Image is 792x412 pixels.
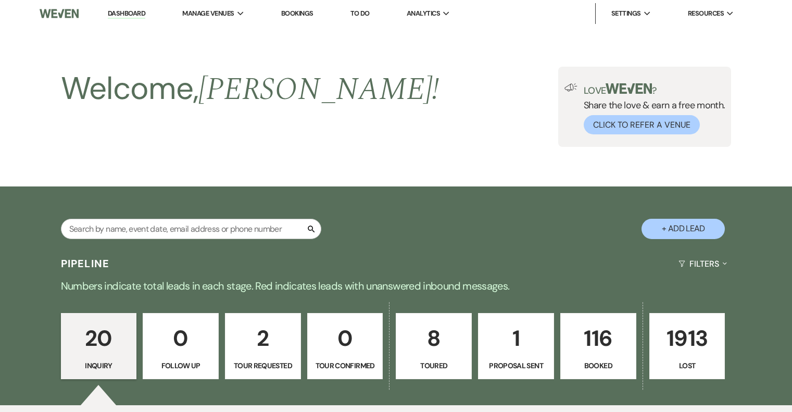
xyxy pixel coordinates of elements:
a: To Do [350,9,370,18]
img: loud-speaker-illustration.svg [564,83,577,92]
a: Dashboard [108,9,145,19]
p: Toured [403,360,465,371]
span: Settings [611,8,641,19]
h3: Pipeline [61,256,110,271]
p: 0 [314,321,376,356]
button: Filters [674,250,731,278]
span: [PERSON_NAME] ! [198,66,439,114]
button: + Add Lead [642,219,725,239]
input: Search by name, event date, email address or phone number [61,219,321,239]
a: 0Follow Up [143,313,219,380]
a: 0Tour Confirmed [307,313,383,380]
a: 116Booked [560,313,636,380]
p: Follow Up [149,360,212,371]
p: Lost [656,360,719,371]
p: Numbers indicate total leads in each stage. Red indicates leads with unanswered inbound messages. [21,278,771,294]
p: 116 [567,321,630,356]
span: Manage Venues [182,8,234,19]
p: Love ? [584,83,725,95]
div: Share the love & earn a free month. [577,83,725,134]
a: 1Proposal Sent [478,313,554,380]
h2: Welcome, [61,67,439,111]
p: 0 [149,321,212,356]
p: 1913 [656,321,719,356]
a: 2Tour Requested [225,313,301,380]
p: Tour Requested [232,360,294,371]
p: 1 [485,321,547,356]
p: 20 [68,321,130,356]
p: 2 [232,321,294,356]
a: Bookings [281,9,313,18]
p: Inquiry [68,360,130,371]
p: Proposal Sent [485,360,547,371]
p: Booked [567,360,630,371]
button: Click to Refer a Venue [584,115,700,134]
a: 20Inquiry [61,313,137,380]
p: Tour Confirmed [314,360,376,371]
a: 1913Lost [649,313,725,380]
p: 8 [403,321,465,356]
img: Weven Logo [40,3,79,24]
a: 8Toured [396,313,472,380]
span: Resources [688,8,724,19]
img: weven-logo-green.svg [606,83,652,94]
span: Analytics [407,8,440,19]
